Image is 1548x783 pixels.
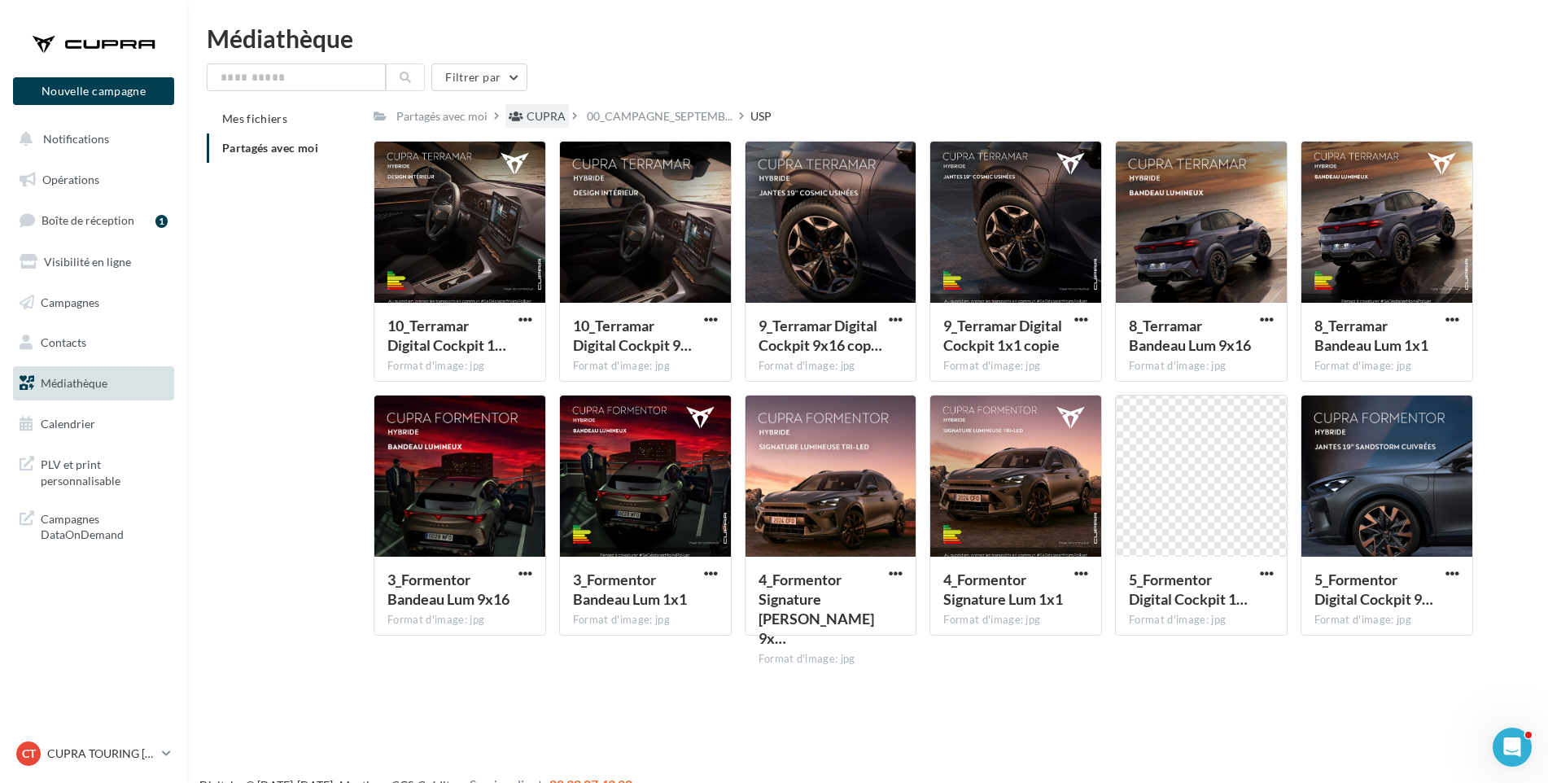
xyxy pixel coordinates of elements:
p: CUPRA TOURING [GEOGRAPHIC_DATA] [47,746,155,762]
a: Opérations [10,163,177,197]
button: Filtrer par [431,63,527,91]
span: CT [22,746,36,762]
a: Campagnes [10,286,177,320]
div: Médiathèque [207,26,1528,50]
span: 9_Terramar Digital Cockpit 1x1 copie [943,317,1062,354]
a: PLV et print personnalisable [10,447,177,495]
div: Format d'image: jpg [573,359,718,374]
span: 10_Terramar Digital Cockpit 9x16 [573,317,692,354]
span: 00_CAMPAGNE_SEPTEMB... [587,108,732,125]
div: Format d'image: jpg [573,613,718,628]
div: Format d'image: jpg [387,359,532,374]
div: Format d'image: jpg [1314,613,1459,628]
button: Notifications [10,122,171,156]
span: Boîte de réception [42,213,134,227]
span: 5_Formentor Digital Cockpit 9x16 [1314,571,1433,608]
span: Campagnes DataOnDemand [41,508,168,543]
span: Mes fichiers [222,112,287,125]
span: Médiathèque [41,376,107,390]
span: 4_Formentor Signature Lum 1x1 [943,571,1063,608]
span: Opérations [42,173,99,186]
a: Boîte de réception1 [10,203,177,238]
div: Format d'image: jpg [759,652,903,667]
span: 3_Formentor Bandeau Lum 1x1 [573,571,687,608]
div: Format d'image: jpg [943,613,1088,628]
span: Campagnes [41,295,99,308]
span: 4_Formentor Signature Lum 9x16 [759,571,874,647]
div: Format d'image: jpg [759,359,903,374]
div: Partagés avec moi [396,108,488,125]
div: USP [750,108,772,125]
a: Campagnes DataOnDemand [10,501,177,549]
span: 10_Terramar Digital Cockpit 1x1 [387,317,506,354]
a: Calendrier [10,407,177,441]
span: PLV et print personnalisable [41,453,168,488]
span: Notifications [43,132,109,146]
div: Format d'image: jpg [1129,359,1274,374]
a: Contacts [10,326,177,360]
iframe: Intercom live chat [1493,728,1532,767]
span: Calendrier [41,417,95,431]
a: Visibilité en ligne [10,245,177,279]
span: 5_Formentor Digital Cockpit 1x1 [1129,571,1248,608]
div: Format d'image: jpg [1129,613,1274,628]
span: 9_Terramar Digital Cockpit 9x16 copie [759,317,882,354]
div: Format d'image: jpg [1314,359,1459,374]
a: Médiathèque [10,366,177,400]
button: Nouvelle campagne [13,77,174,105]
span: Visibilité en ligne [44,255,131,269]
span: 3_Formentor Bandeau Lum 9x16 [387,571,509,608]
span: 8_Terramar Bandeau Lum 1x1 [1314,317,1428,354]
span: Contacts [41,335,86,349]
span: Partagés avec moi [222,141,318,155]
div: 1 [155,215,168,228]
div: Format d'image: jpg [943,359,1088,374]
div: CUPRA [527,108,566,125]
span: 8_Terramar Bandeau Lum 9x16 [1129,317,1251,354]
div: Format d'image: jpg [387,613,532,628]
a: CT CUPRA TOURING [GEOGRAPHIC_DATA] [13,738,174,769]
